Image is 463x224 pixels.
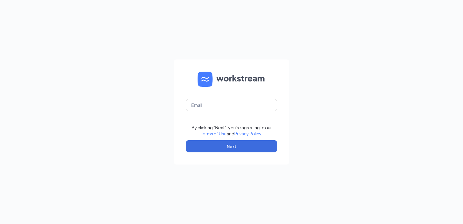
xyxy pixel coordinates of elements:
button: Next [186,140,277,152]
img: WS logo and Workstream text [198,72,265,87]
a: Terms of Use [201,131,227,136]
div: By clicking "Next", you're agreeing to our and . [192,124,272,137]
a: Privacy Policy [234,131,261,136]
input: Email [186,99,277,111]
